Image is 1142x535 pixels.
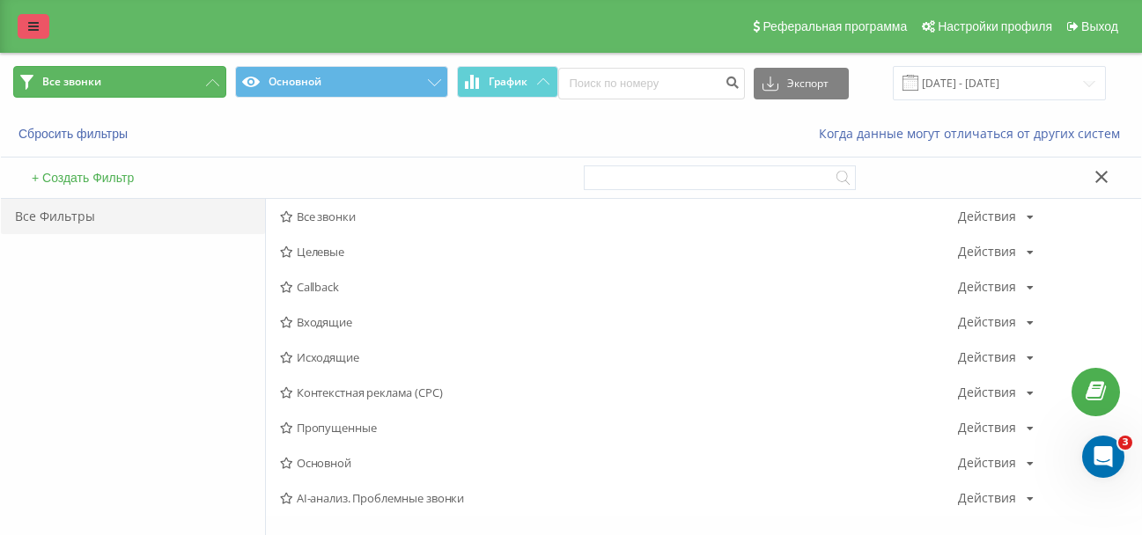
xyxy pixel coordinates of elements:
button: + Создать Фильтр [26,170,139,186]
span: График [489,76,527,88]
button: Сбросить фильтры [13,126,136,142]
span: Выход [1081,19,1118,33]
input: Поиск по номеру [558,68,745,99]
span: Основной [280,457,958,469]
div: Действия [958,457,1016,469]
span: Callback [280,281,958,293]
div: Действия [958,210,1016,223]
div: Действия [958,246,1016,258]
span: Реферальная программа [763,19,907,33]
span: Целевые [280,246,958,258]
div: Действия [958,386,1016,399]
button: График [457,66,558,98]
span: Входящие [280,316,958,328]
button: Экспорт [754,68,849,99]
div: Действия [958,281,1016,293]
div: Все Фильтры [1,199,265,234]
span: Все звонки [280,210,958,223]
span: Контекстная реклама (CPC) [280,386,958,399]
button: Закрыть [1089,169,1115,187]
button: Основной [235,66,448,98]
span: Исходящие [280,351,958,363]
iframe: Intercom live chat [1082,436,1124,478]
span: AI-анализ. Проблемные звонки [280,492,958,504]
a: Когда данные могут отличаться от других систем [819,125,1129,142]
span: Настройки профиля [938,19,1052,33]
button: Все звонки [13,66,226,98]
span: Пропущенные [280,421,958,434]
span: 3 [1118,436,1132,450]
div: Действия [958,421,1016,434]
span: Все звонки [42,75,101,89]
div: Действия [958,492,1016,504]
div: Действия [958,351,1016,363]
div: Действия [958,316,1016,328]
